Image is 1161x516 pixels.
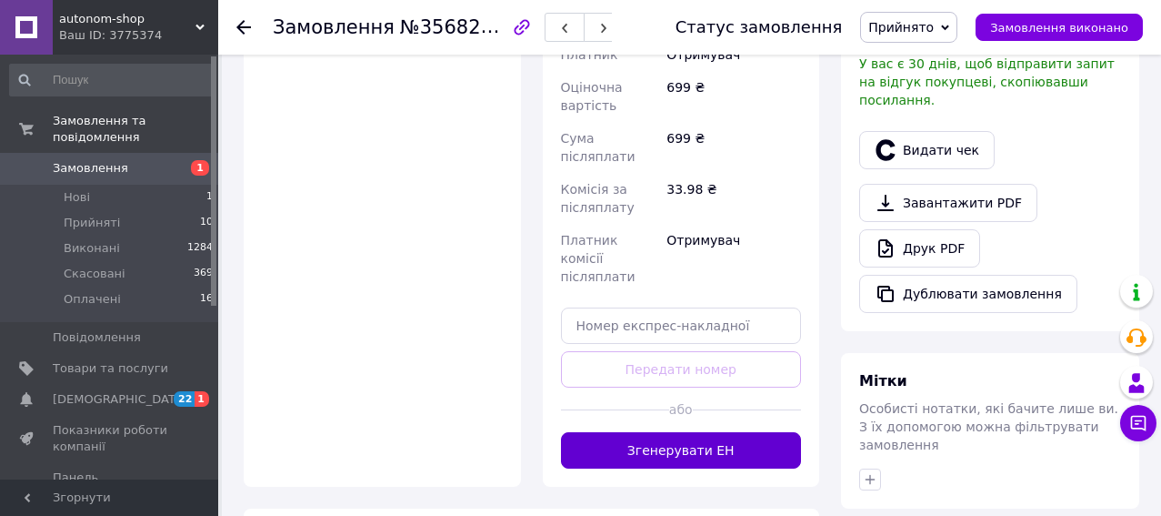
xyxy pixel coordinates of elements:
[64,240,120,257] span: Виконані
[859,275,1077,313] button: Дублювати замовлення
[200,291,213,308] span: 16
[191,160,209,176] span: 1
[1120,405,1156,441] button: Чат з покупцем
[200,215,213,231] span: 10
[53,113,218,146] span: Замовлення та повідомлення
[561,131,636,164] span: Сума післяплати
[669,400,693,419] span: або
[64,291,121,308] span: Оплачені
[663,173,805,224] div: 33.98 ₴
[206,189,213,206] span: 1
[9,64,215,96] input: Пошук
[53,360,168,377] span: Товари та послуги
[561,47,618,62] span: Платник
[400,15,529,38] span: №356823712
[976,14,1143,41] button: Замовлення виконано
[859,401,1118,452] span: Особисті нотатки, які бачите лише ви. З їх допомогою можна фільтрувати замовлення
[194,266,213,282] span: 369
[859,372,907,390] span: Мітки
[195,391,209,407] span: 1
[53,391,187,408] span: [DEMOGRAPHIC_DATA]
[53,160,128,177] span: Замовлення
[561,182,635,215] span: Комісія за післяплату
[561,308,802,344] input: Номер експрес-накладної
[859,131,995,169] button: Видати чек
[59,27,218,44] div: Ваш ID: 3775374
[561,233,636,284] span: Платник комісії післяплати
[859,184,1037,222] a: Завантажити PDF
[663,224,805,293] div: Отримувач
[59,11,195,27] span: autonom-shop
[236,18,251,36] div: Повернутися назад
[859,229,980,268] a: Друк PDF
[859,56,1115,107] span: У вас є 30 днів, щоб відправити запит на відгук покупцеві, скопіювавши посилання.
[273,16,395,38] span: Замовлення
[676,18,843,36] div: Статус замовлення
[64,266,125,282] span: Скасовані
[53,470,168,502] span: Панель управління
[53,422,168,455] span: Показники роботи компанії
[663,122,805,173] div: 699 ₴
[64,189,90,206] span: Нові
[174,391,195,407] span: 22
[53,329,141,346] span: Повідомлення
[868,20,934,35] span: Прийнято
[64,215,120,231] span: Прийняті
[990,21,1128,35] span: Замовлення виконано
[663,71,805,122] div: 699 ₴
[561,80,623,113] span: Оціночна вартість
[561,432,802,469] button: Згенерувати ЕН
[187,240,213,257] span: 1284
